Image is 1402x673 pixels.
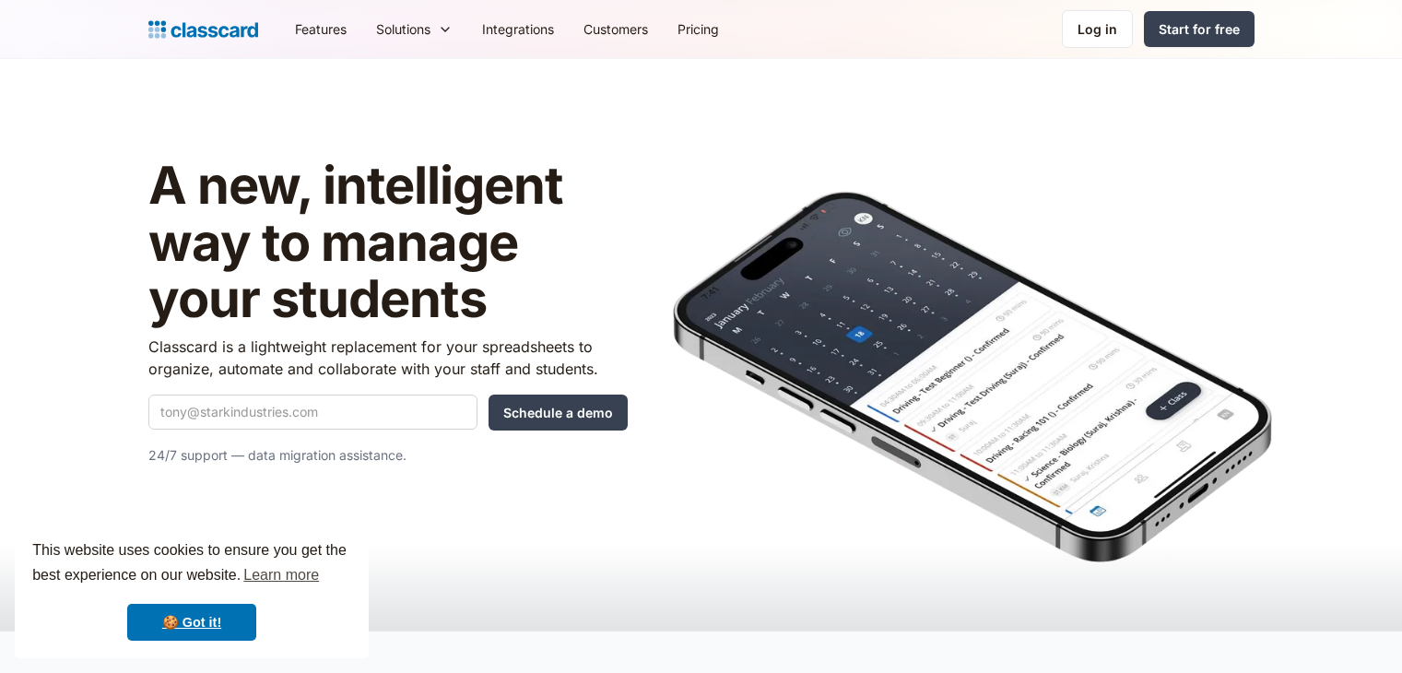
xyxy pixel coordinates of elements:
a: Pricing [663,8,734,50]
a: Features [280,8,361,50]
a: Integrations [467,8,569,50]
div: cookieconsent [15,522,369,658]
input: Schedule a demo [489,395,628,431]
div: Log in [1078,19,1117,39]
div: Solutions [376,19,430,39]
p: Classcard is a lightweight replacement for your spreadsheets to organize, automate and collaborat... [148,336,628,380]
div: Solutions [361,8,467,50]
form: Quick Demo Form [148,395,628,431]
input: tony@starkindustries.com [148,395,477,430]
h1: A new, intelligent way to manage your students [148,158,628,328]
span: This website uses cookies to ensure you get the best experience on our website. [32,539,351,589]
a: Log in [1062,10,1133,48]
a: Start for free [1144,11,1255,47]
a: dismiss cookie message [127,604,256,641]
div: Start for free [1159,19,1240,39]
a: learn more about cookies [241,561,322,589]
a: Customers [569,8,663,50]
a: Logo [148,17,258,42]
p: 24/7 support — data migration assistance. [148,444,628,466]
